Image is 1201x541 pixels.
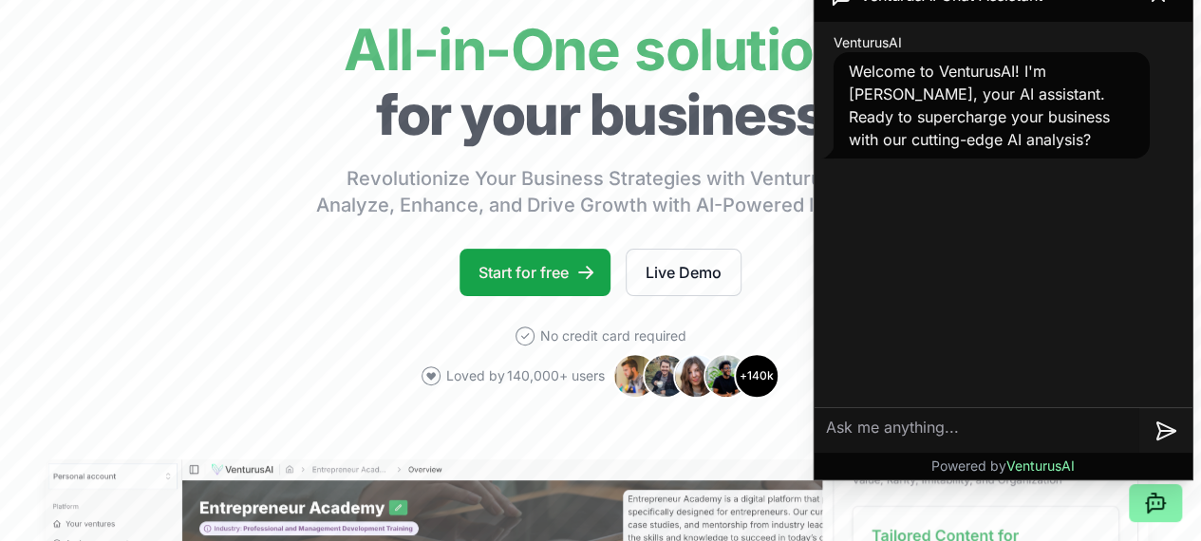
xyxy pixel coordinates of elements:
[931,457,1075,476] p: Powered by
[1006,457,1075,474] span: VenturusAI
[460,249,610,296] a: Start for free
[612,353,658,399] img: Avatar 1
[673,353,719,399] img: Avatar 3
[834,33,902,52] span: VenturusAI
[643,353,688,399] img: Avatar 2
[626,249,741,296] a: Live Demo
[704,353,749,399] img: Avatar 4
[849,62,1110,149] span: Welcome to VenturusAI! I'm [PERSON_NAME], your AI assistant. Ready to supercharge your business w...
